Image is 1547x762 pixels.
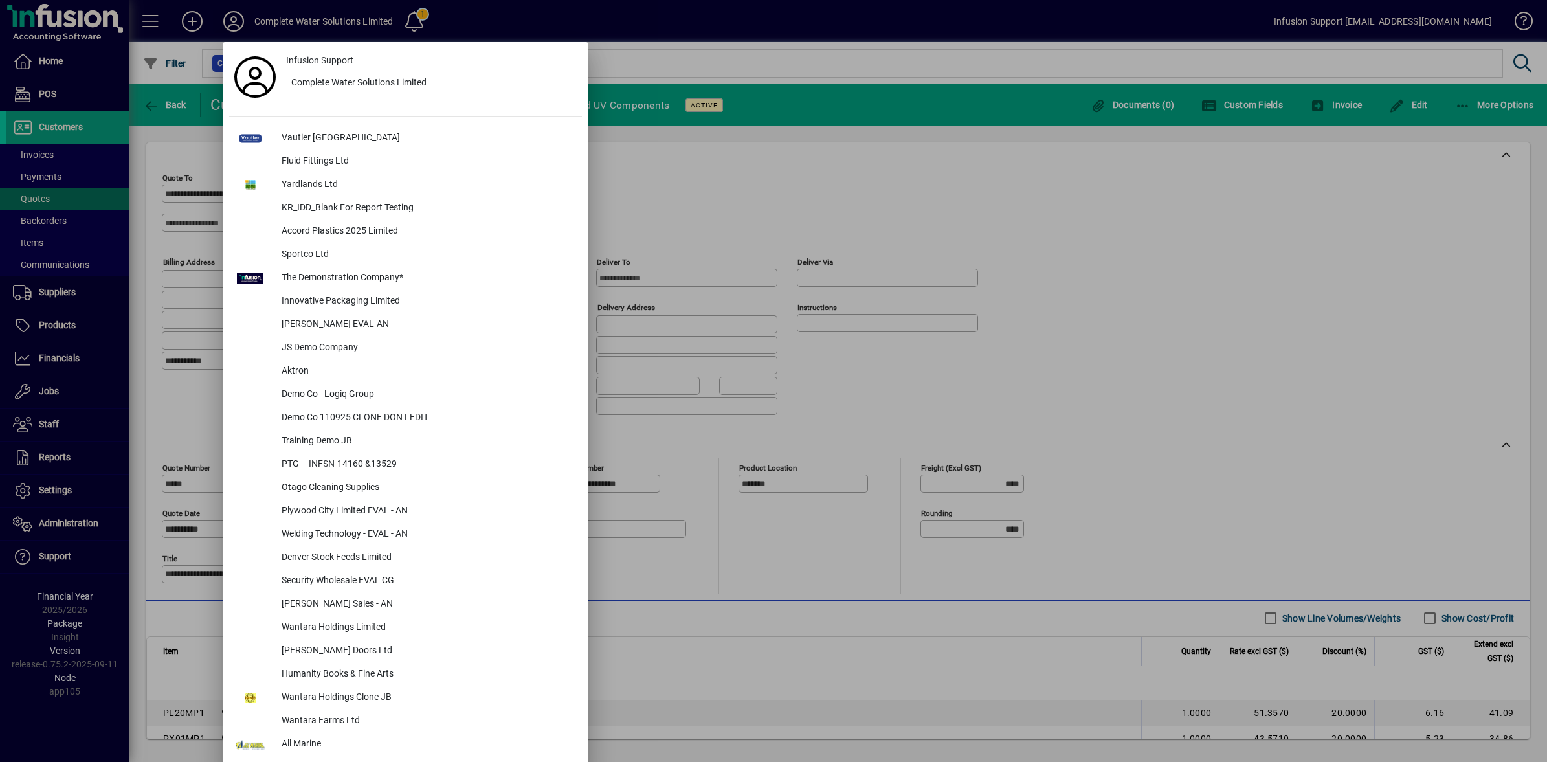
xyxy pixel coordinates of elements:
button: Security Wholesale EVAL CG [229,570,582,593]
button: KR_IDD_Blank For Report Testing [229,197,582,220]
div: Denver Stock Feeds Limited [271,546,582,570]
a: Profile [229,65,281,89]
div: Otago Cleaning Supplies [271,476,582,500]
button: Demo Co 110925 CLONE DONT EDIT [229,407,582,430]
div: Demo Co - Logiq Group [271,383,582,407]
button: Sportco Ltd [229,243,582,267]
div: Vautier [GEOGRAPHIC_DATA] [271,127,582,150]
div: Aktron [271,360,582,383]
div: JS Demo Company [271,337,582,360]
button: [PERSON_NAME] Doors Ltd [229,640,582,663]
div: [PERSON_NAME] Sales - AN [271,593,582,616]
button: Aktron [229,360,582,383]
div: Innovative Packaging Limited [271,290,582,313]
button: Welding Technology - EVAL - AN [229,523,582,546]
button: [PERSON_NAME] EVAL-AN [229,313,582,337]
button: All Marine [229,733,582,756]
button: [PERSON_NAME] Sales - AN [229,593,582,616]
div: Wantara Holdings Limited [271,616,582,640]
button: Wantara Holdings Clone JB [229,686,582,710]
div: PTG __INFSN-14160 &13529 [271,453,582,476]
button: Accord Plastics 2025 Limited [229,220,582,243]
button: Plywood City Limited EVAL - AN [229,500,582,523]
button: Fluid Fittings Ltd [229,150,582,174]
button: Denver Stock Feeds Limited [229,546,582,570]
div: Training Demo JB [271,430,582,453]
div: Yardlands Ltd [271,174,582,197]
button: Otago Cleaning Supplies [229,476,582,500]
div: All Marine [271,733,582,756]
div: Security Wholesale EVAL CG [271,570,582,593]
div: Sportco Ltd [271,243,582,267]
div: KR_IDD_Blank For Report Testing [271,197,582,220]
a: Infusion Support [281,49,582,72]
button: Yardlands Ltd [229,174,582,197]
button: The Demonstration Company* [229,267,582,290]
div: Wantara Farms Ltd [271,710,582,733]
div: [PERSON_NAME] EVAL-AN [271,313,582,337]
div: Wantara Holdings Clone JB [271,686,582,710]
div: Plywood City Limited EVAL - AN [271,500,582,523]
span: Infusion Support [286,54,353,67]
div: [PERSON_NAME] Doors Ltd [271,640,582,663]
div: Demo Co 110925 CLONE DONT EDIT [271,407,582,430]
button: Demo Co - Logiq Group [229,383,582,407]
div: Welding Technology - EVAL - AN [271,523,582,546]
button: Wantara Holdings Limited [229,616,582,640]
button: Humanity Books & Fine Arts [229,663,582,686]
button: Wantara Farms Ltd [229,710,582,733]
div: Fluid Fittings Ltd [271,150,582,174]
button: Innovative Packaging Limited [229,290,582,313]
div: Accord Plastics 2025 Limited [271,220,582,243]
div: The Demonstration Company* [271,267,582,290]
button: JS Demo Company [229,337,582,360]
button: PTG __INFSN-14160 &13529 [229,453,582,476]
div: Humanity Books & Fine Arts [271,663,582,686]
button: Complete Water Solutions Limited [281,72,582,95]
button: Training Demo JB [229,430,582,453]
button: Vautier [GEOGRAPHIC_DATA] [229,127,582,150]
